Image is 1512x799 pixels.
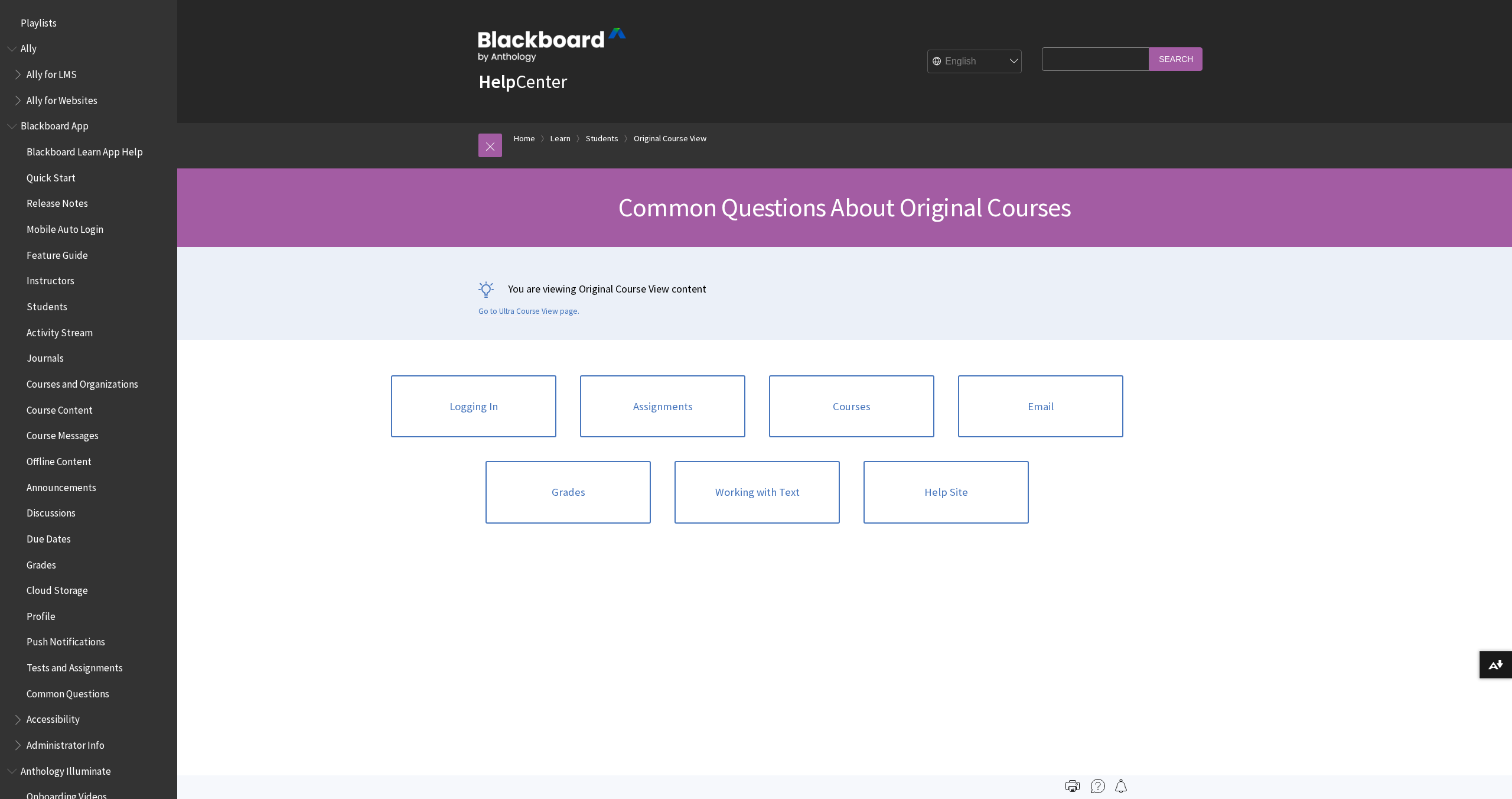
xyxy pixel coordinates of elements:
[618,191,1071,223] span: Common Questions About Original Courses
[27,297,67,313] span: Students
[27,426,99,442] span: Course Messages
[27,194,88,210] span: Release Notes
[1114,779,1128,793] img: Follow this page
[27,374,138,390] span: Courses and Organizations
[863,461,1029,524] a: Help Site
[478,28,626,62] img: Blackboard by Anthology
[27,503,76,519] span: Discussions
[27,658,123,674] span: Tests and Assignments
[27,735,105,751] span: Administrator Info
[958,375,1123,438] a: Email
[27,168,76,184] span: Quick Start
[27,478,96,493] span: Announcements
[580,375,745,438] a: Assignments
[21,761,111,777] span: Anthology Illuminate
[27,555,56,571] span: Grades
[550,131,571,146] a: Learn
[674,461,840,524] a: Working with Text
[27,64,77,80] span: Ally for LMS
[27,245,88,261] span: Feature Guide
[27,90,97,106] span: Ally for Websites
[27,632,105,648] span: Push Notifications
[27,271,74,287] span: Instructors
[485,461,651,524] a: Grades
[21,116,89,132] span: Blackboard App
[27,529,71,545] span: Due Dates
[27,710,80,726] span: Accessibility
[1065,779,1080,793] img: Print
[27,219,103,235] span: Mobile Auto Login
[27,323,93,339] span: Activity Stream
[21,13,57,29] span: Playlists
[1091,779,1105,793] img: More help
[478,306,579,317] a: Go to Ultra Course View page.
[27,684,109,700] span: Common Questions
[586,131,618,146] a: Students
[27,142,143,158] span: Blackboard Learn App Help
[7,13,170,33] nav: Book outline for Playlists
[769,375,934,438] a: Courses
[7,39,170,111] nav: Book outline for Anthology Ally Help
[391,375,556,438] a: Logging In
[27,580,88,596] span: Cloud Storage
[27,349,64,365] span: Journals
[478,70,516,93] strong: Help
[27,400,93,416] span: Course Content
[514,131,535,146] a: Home
[27,452,92,467] span: Offline Content
[27,606,56,622] span: Profile
[634,131,706,146] a: Original Course View
[478,70,567,93] a: HelpCenter
[1149,47,1203,70] input: Search
[21,39,37,55] span: Ally
[478,281,1211,296] p: You are viewing Original Course View content
[928,50,1022,74] select: Site Language Selector
[7,116,170,755] nav: Book outline for Blackboard App Help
